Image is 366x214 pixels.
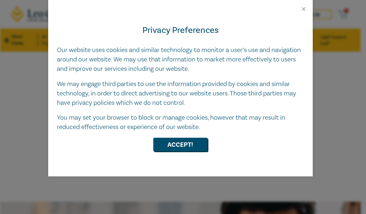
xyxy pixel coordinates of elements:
p: Our website uses cookies and similar technology to monitor a user’s use and navigation around our... [57,46,304,74]
p: We may engage third parties to use the information provided by cookies and similar technology, in... [57,80,304,108]
h4: Privacy Preferences [57,24,304,37]
button: Accept! [153,138,208,151]
p: You may set your browser to block or manage cookies, however that may result in reduced effective... [57,113,304,132]
button: Close [300,6,307,12]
